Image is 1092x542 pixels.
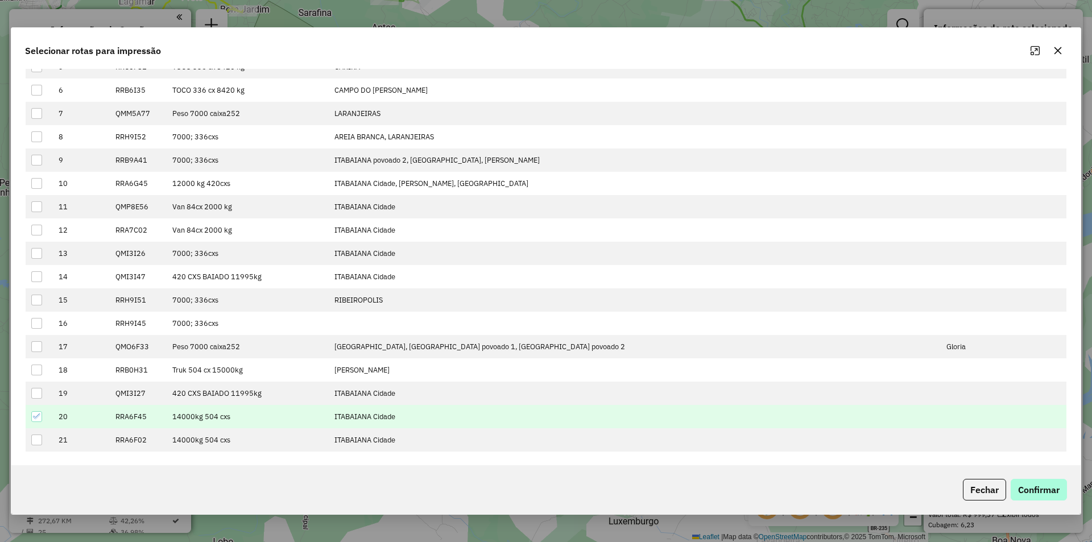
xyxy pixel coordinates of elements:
[167,405,328,428] td: 14000kg 504 cxs
[110,218,167,242] td: RRA7C02
[328,195,812,218] td: ITABAIANA Cidade
[25,44,161,57] span: Selecionar rotas para impressão
[110,102,167,125] td: QMM5A77
[328,382,812,405] td: ITABAIANA Cidade
[53,195,110,218] td: 11
[167,148,328,172] td: 7000; 336cxs
[53,288,110,312] td: 15
[167,358,328,382] td: Truk 504 cx 15000kg
[328,265,812,288] td: ITABAIANA Cidade
[940,335,1066,358] td: Gloria
[53,172,110,195] td: 10
[53,382,110,405] td: 19
[167,288,328,312] td: 7000; 336cxs
[110,242,167,265] td: QMI3I26
[167,172,328,195] td: 12000 kg 420cxs
[328,125,812,148] td: AREIA BRANCA, LARANJEIRAS
[328,405,812,428] td: ITABAIANA Cidade
[110,265,167,288] td: QMI3I47
[328,335,812,358] td: [GEOGRAPHIC_DATA], [GEOGRAPHIC_DATA] povoado 1, [GEOGRAPHIC_DATA] povoado 2
[110,428,167,452] td: RRA6F02
[110,172,167,195] td: RRA6G45
[53,265,110,288] td: 14
[53,405,110,428] td: 20
[1011,479,1067,500] button: Confirmar
[167,265,328,288] td: 420 CXS BAIADO 11995kg
[110,358,167,382] td: RRB0H31
[110,288,167,312] td: RRH9I51
[1026,42,1044,60] button: Maximize
[53,148,110,172] td: 9
[167,242,328,265] td: 7000; 336cxs
[53,358,110,382] td: 18
[167,195,328,218] td: Van 84cx 2000 kg
[167,125,328,148] td: 7000; 336cxs
[167,102,328,125] td: Peso 7000 caixa252
[167,218,328,242] td: Van 84cx 2000 kg
[110,335,167,358] td: QMO6F33
[328,218,812,242] td: ITABAIANA Cidade
[167,382,328,405] td: 420 CXS BAIADO 11995kg
[328,358,812,382] td: [PERSON_NAME]
[110,125,167,148] td: RRH9I52
[53,102,110,125] td: 7
[167,335,328,358] td: Peso 7000 caixa252
[110,405,167,428] td: RRA6F45
[328,288,812,312] td: RIBEIROPOLIS
[53,428,110,452] td: 21
[110,78,167,102] td: RRB6I35
[110,382,167,405] td: QMI3I27
[53,242,110,265] td: 13
[328,102,812,125] td: LARANJEIRAS
[328,242,812,265] td: ITABAIANA Cidade
[53,312,110,335] td: 16
[53,218,110,242] td: 12
[328,148,812,172] td: ITABAIANA povoado 2, [GEOGRAPHIC_DATA], [PERSON_NAME]
[167,428,328,452] td: 14000kg 504 cxs
[167,78,328,102] td: TOCO 336 cx 8420 kg
[53,78,110,102] td: 6
[110,148,167,172] td: RRB9A41
[328,78,812,102] td: CAMPO DO [PERSON_NAME]
[328,172,812,195] td: ITABAIANA Cidade, [PERSON_NAME], [GEOGRAPHIC_DATA]
[110,195,167,218] td: QMP8E56
[963,479,1006,500] button: Fechar
[110,312,167,335] td: RRH9I45
[167,312,328,335] td: 7000; 336cxs
[53,335,110,358] td: 17
[53,125,110,148] td: 8
[328,428,812,452] td: ITABAIANA Cidade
